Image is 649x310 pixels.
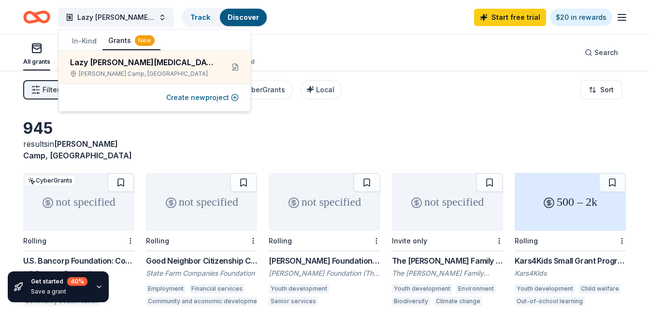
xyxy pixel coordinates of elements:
span: Sort [600,84,614,96]
span: Local [316,85,334,94]
div: Save a grant [31,288,87,296]
button: Grants [102,32,160,50]
div: Youth development [392,284,452,294]
div: All grants [23,58,50,66]
button: Filter1 [23,80,67,99]
div: The [PERSON_NAME] Family Foundation Grant [392,255,503,267]
button: Sort [580,80,622,99]
button: Lazy [PERSON_NAME][MEDICAL_DATA] [58,8,174,27]
div: Kars4Kids [515,268,626,278]
div: Employment [146,284,186,294]
a: $20 in rewards [550,9,612,26]
div: Get started [31,277,87,286]
div: Invite only [392,237,427,245]
button: In-Kind [66,32,102,50]
div: results [23,138,134,161]
span: Lazy [PERSON_NAME][MEDICAL_DATA] [77,12,155,23]
div: not specified [392,173,503,231]
button: Search [577,43,626,62]
button: All grants [23,39,50,70]
div: Community and economic development [146,296,264,306]
div: not specified [23,173,134,231]
div: 945 [23,119,134,138]
div: [PERSON_NAME] Foundation Grant [269,255,380,267]
a: Discover [228,13,259,21]
a: Home [23,6,50,28]
div: Senior services [269,296,318,306]
div: Youth development [515,284,575,294]
div: U.S. Bancorp Foundation: Community Possible Grant Program [23,255,134,267]
div: Youth development [269,284,329,294]
div: Biodiversity [392,296,430,306]
div: [PERSON_NAME] Foundation (The [PERSON_NAME] Foundation) [269,268,380,278]
div: Rolling [23,237,46,245]
div: Good Neighbor Citizenship Company Grants [146,255,257,267]
span: in [23,139,132,160]
a: Track [190,13,210,21]
div: The [PERSON_NAME] Family Foundation [392,268,503,278]
div: Out-of-school learning [515,296,585,306]
div: State Farm Companies Foundation [146,268,257,278]
div: 500 – 2k [515,173,626,231]
div: [PERSON_NAME] Camp, [GEOGRAPHIC_DATA] [70,70,216,78]
div: Rolling [515,237,538,245]
div: Environment [456,284,496,294]
div: Rolling [269,237,292,245]
div: Rolling [146,237,169,245]
button: Create newproject [166,92,239,103]
span: Search [594,47,618,58]
span: [PERSON_NAME] Camp, [GEOGRAPHIC_DATA] [23,139,132,160]
div: not specified [146,173,257,231]
button: CyberGrants [233,80,293,99]
div: Lazy [PERSON_NAME][MEDICAL_DATA] [70,56,216,68]
div: 40 % [67,277,87,286]
button: TrackDiscover [182,8,268,27]
div: CyberGrants [243,84,285,96]
div: New [135,35,155,46]
div: not specified [269,173,380,231]
button: Local [301,80,342,99]
span: Filter [43,84,59,96]
div: CyberGrants [26,176,74,185]
div: Kars4Kids Small Grant Program [515,255,626,267]
div: Climate change [434,296,482,306]
div: Financial services [189,284,245,294]
div: Child welfare [579,284,621,294]
a: Start free trial [474,9,546,26]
